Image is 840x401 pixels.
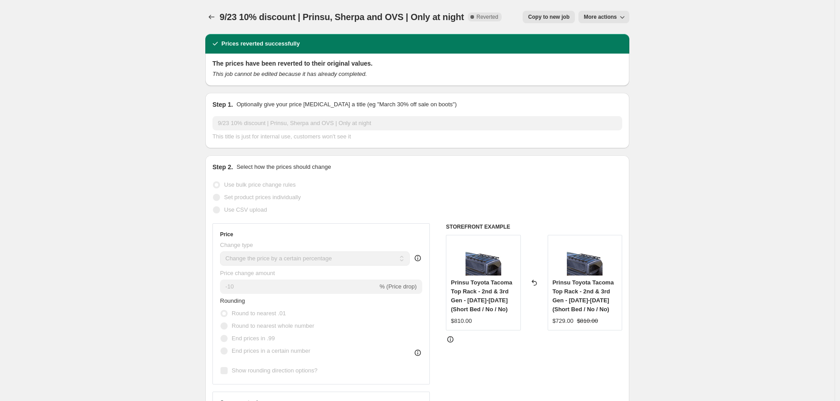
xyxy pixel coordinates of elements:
button: Price change jobs [205,11,218,23]
div: $810.00 [451,317,472,326]
img: Prinsu-Toyota-Tacoma-Top-Rack---2nd-_-3rd-Gen---2005-2022_80x.jpg [567,240,603,276]
span: This title is just for internal use, customers won't see it [212,133,351,140]
span: More actions [584,13,617,21]
span: Use bulk price change rules [224,181,295,188]
img: Prinsu-Toyota-Tacoma-Top-Rack---2nd-_-3rd-Gen---2005-2022_80x.jpg [466,240,501,276]
button: Copy to new job [523,11,575,23]
h6: STOREFRONT EXAMPLE [446,223,622,230]
span: Reverted [477,13,499,21]
h2: Step 1. [212,100,233,109]
span: Round to nearest whole number [232,322,314,329]
input: -15 [220,280,378,294]
span: Set product prices individually [224,194,301,200]
p: Select how the prices should change [237,163,331,171]
span: Rounding [220,297,245,304]
div: $729.00 [553,317,574,326]
span: 9/23 10% discount | Prinsu, Sherpa and OVS | Only at night [220,12,464,22]
h2: The prices have been reverted to their original values. [212,59,622,68]
i: This job cannot be edited because it has already completed. [212,71,367,77]
input: 30% off holiday sale [212,116,622,130]
span: Price change amount [220,270,275,276]
p: Optionally give your price [MEDICAL_DATA] a title (eg "March 30% off sale on boots") [237,100,457,109]
button: More actions [578,11,629,23]
h2: Step 2. [212,163,233,171]
h2: Prices reverted successfully [221,39,300,48]
strike: $810.00 [577,317,598,326]
span: Prinsu Toyota Tacoma Top Rack - 2nd & 3rd Gen - [DATE]-[DATE] (Short Bed / No / No) [553,279,614,313]
span: Copy to new job [528,13,570,21]
span: Prinsu Toyota Tacoma Top Rack - 2nd & 3rd Gen - [DATE]-[DATE] (Short Bed / No / No) [451,279,512,313]
span: Use CSV upload [224,206,267,213]
span: Round to nearest .01 [232,310,286,317]
h3: Price [220,231,233,238]
span: Show rounding direction options? [232,367,317,374]
span: Change type [220,242,253,248]
span: End prices in a certain number [232,347,310,354]
div: help [413,254,422,263]
span: % (Price drop) [379,283,416,290]
span: End prices in .99 [232,335,275,342]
